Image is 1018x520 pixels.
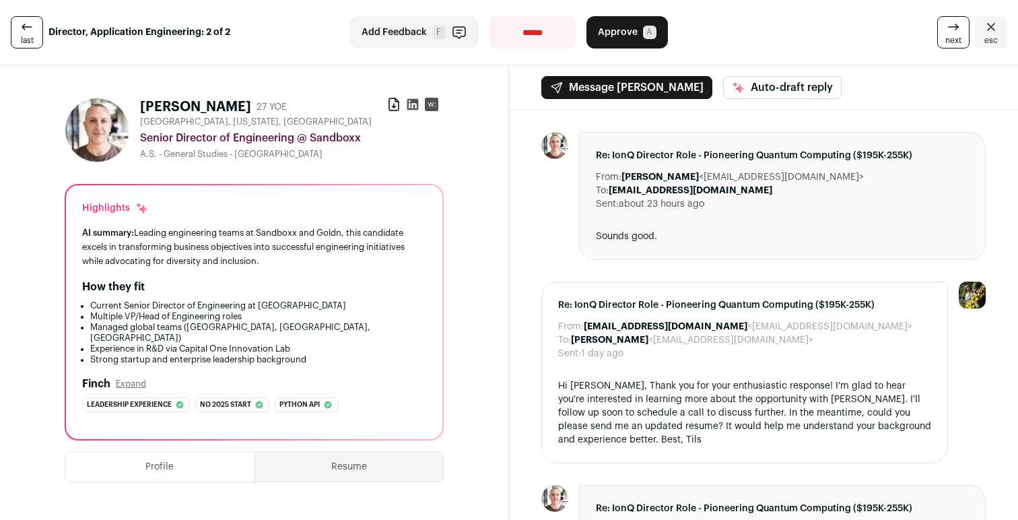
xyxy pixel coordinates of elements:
[586,16,668,48] button: Approve A
[48,26,230,39] strong: Director, Application Engineering: 2 of 2
[82,279,145,295] h2: How they fit
[571,333,813,347] dd: <[EMAIL_ADDRESS][DOMAIN_NAME]>
[621,172,699,182] b: [PERSON_NAME]
[65,98,129,162] img: fb73a62477823c88ed8cfb4a55507e79b8b40d150d8833590e6e7e97c48e73fb.jpg
[90,322,426,344] li: Managed global teams ([GEOGRAPHIC_DATA], [GEOGRAPHIC_DATA], [GEOGRAPHIC_DATA])
[90,300,426,311] li: Current Senior Director of Engineering at [GEOGRAPHIC_DATA]
[116,379,146,389] button: Expand
[90,344,426,354] li: Experience in R&D via Capital One Innovation Lab
[279,398,320,412] span: Python api
[584,322,747,331] b: [EMAIL_ADDRESS][DOMAIN_NAME]
[140,149,444,160] div: A.S. - General Studies - [GEOGRAPHIC_DATA]
[350,16,479,48] button: Add Feedback F
[596,170,621,184] dt: From:
[596,149,969,162] span: Re: IonQ Director Role - Pioneering Quantum Computing ($195K-255K)
[571,335,648,345] b: [PERSON_NAME]
[200,398,251,412] span: No 2025 start
[621,170,864,184] dd: <[EMAIL_ADDRESS][DOMAIN_NAME]>
[598,26,638,39] span: Approve
[90,311,426,322] li: Multiple VP/Head of Engineering roles
[945,35,961,46] span: next
[609,186,772,195] b: [EMAIL_ADDRESS][DOMAIN_NAME]
[596,197,619,211] dt: Sent:
[82,376,110,392] h2: Finch
[984,35,998,46] span: esc
[140,117,372,127] span: [GEOGRAPHIC_DATA], [US_STATE], [GEOGRAPHIC_DATA]
[82,226,426,268] div: Leading engineering teams at Sandboxx and Goldn, this candidate excels in transforming business o...
[90,354,426,365] li: Strong startup and enterprise leadership background
[619,197,704,211] dd: about 23 hours ago
[581,347,623,360] dd: 1 day ago
[558,379,931,447] div: Hi [PERSON_NAME], Thank you for your enthusiastic response! I'm glad to hear you're interested in...
[82,228,134,237] span: AI summary:
[255,452,444,482] button: Resume
[65,452,254,482] button: Profile
[140,98,251,117] h1: [PERSON_NAME]
[643,26,656,39] span: A
[596,502,969,515] span: Re: IonQ Director Role - Pioneering Quantum Computing ($195K-255K)
[558,333,571,347] dt: To:
[541,132,568,159] img: fb73a62477823c88ed8cfb4a55507e79b8b40d150d8833590e6e7e97c48e73fb.jpg
[82,201,149,215] div: Highlights
[596,230,969,243] div: Sounds good. ￼
[975,16,1007,48] a: Close
[959,282,986,308] img: 6689865-medium_jpg
[362,26,427,39] span: Add Feedback
[558,298,931,312] span: Re: IonQ Director Role - Pioneering Quantum Computing ($195K-255K)
[257,100,287,114] div: 27 YOE
[87,398,172,412] span: Leadership experience
[558,320,584,333] dt: From:
[140,130,444,146] div: Senior Director of Engineering @ Sandboxx
[723,76,842,99] button: Auto-draft reply
[584,320,912,333] dd: <[EMAIL_ADDRESS][DOMAIN_NAME]>
[937,16,970,48] a: next
[541,485,568,512] img: fb73a62477823c88ed8cfb4a55507e79b8b40d150d8833590e6e7e97c48e73fb.jpg
[558,347,581,360] dt: Sent:
[11,16,43,48] a: last
[21,35,34,46] span: last
[541,76,712,99] button: Message [PERSON_NAME]
[596,184,609,197] dt: To:
[432,26,446,39] span: F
